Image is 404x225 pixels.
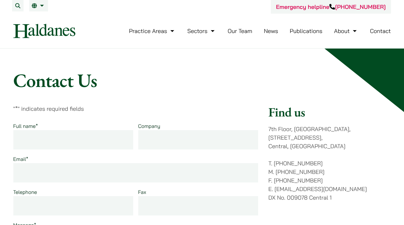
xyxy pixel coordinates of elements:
h1: Contact Us [13,69,391,92]
a: EN [32,3,45,8]
label: Company [138,123,161,129]
a: Our Team [228,27,252,35]
p: T. [PHONE_NUMBER] M. [PHONE_NUMBER] F. [PHONE_NUMBER] E. [EMAIL_ADDRESS][DOMAIN_NAME] DX No. 0090... [268,159,391,202]
img: Logo of Haldanes [13,24,75,38]
label: Telephone [13,189,37,195]
a: About [334,27,358,35]
h2: Find us [268,104,391,120]
label: Full name [13,123,38,129]
a: News [264,27,278,35]
p: 7th Floor, [GEOGRAPHIC_DATA], [STREET_ADDRESS], Central, [GEOGRAPHIC_DATA] [268,125,391,150]
label: Email [13,156,28,162]
a: Publications [290,27,323,35]
a: Emergency helpline[PHONE_NUMBER] [276,3,386,10]
a: Practice Areas [129,27,176,35]
label: Fax [138,189,146,195]
a: Contact [370,27,391,35]
p: " " indicates required fields [13,104,258,113]
a: Sectors [187,27,216,35]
